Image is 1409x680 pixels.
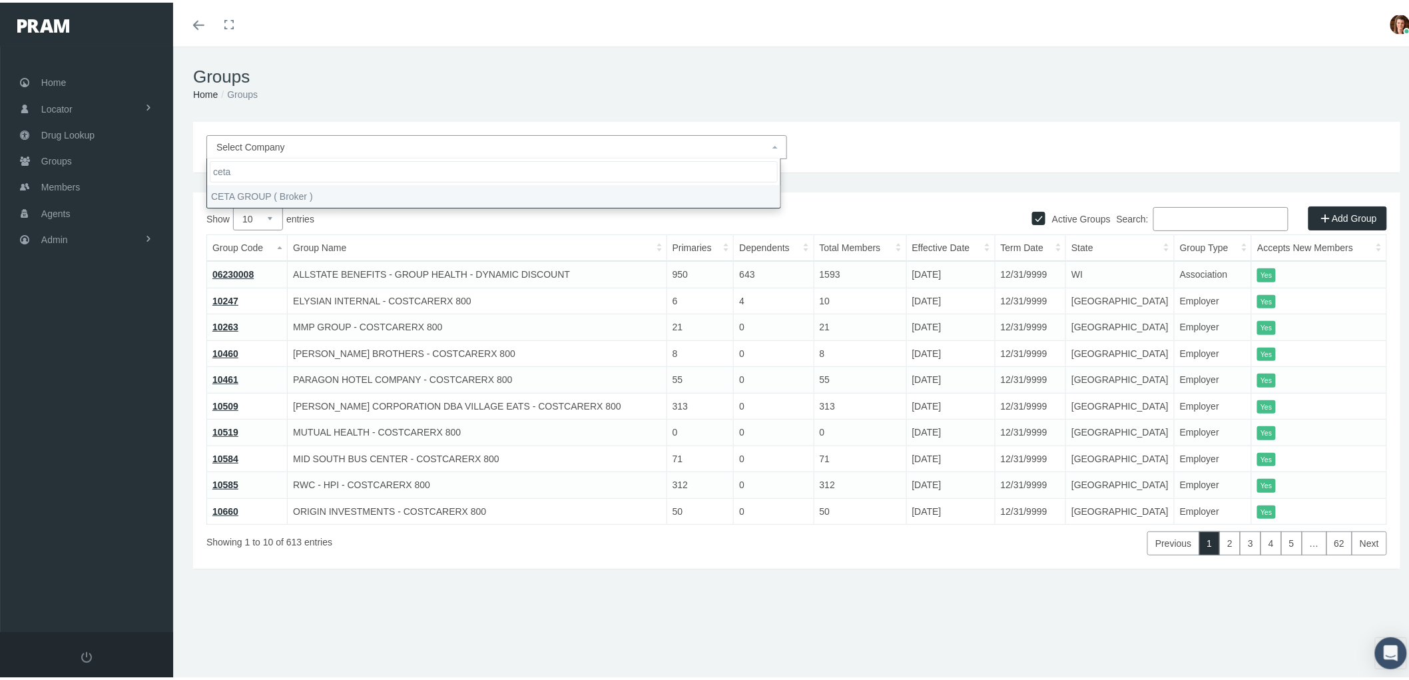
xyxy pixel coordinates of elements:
itemstyle: Yes [1257,292,1275,306]
a: 10584 [212,451,238,462]
th: Group Name: activate to sort column ascending [288,232,667,259]
a: 10460 [212,346,238,356]
td: 12/31/9999 [995,285,1066,312]
td: 0 [734,470,814,496]
td: 313 [667,390,734,417]
th: Accepts New Members: activate to sort column ascending [1252,232,1387,259]
td: 1593 [814,258,906,285]
th: State: activate to sort column ascending [1066,232,1175,259]
td: [GEOGRAPHIC_DATA] [1066,312,1175,338]
td: [GEOGRAPHIC_DATA] [1066,285,1175,312]
td: Association [1175,258,1252,285]
a: 10509 [212,398,238,409]
li: Groups [218,85,258,99]
a: 10660 [212,504,238,514]
label: Active Groups [1045,209,1111,224]
td: 12/31/9999 [995,258,1066,285]
td: [DATE] [906,285,995,312]
a: Previous [1147,529,1199,553]
td: 4 [734,285,814,312]
td: Employer [1175,417,1252,444]
th: Effective Date: activate to sort column ascending [906,232,995,259]
itemstyle: Yes [1257,398,1275,412]
a: 10519 [212,424,238,435]
td: 0 [734,417,814,444]
a: 1 [1199,529,1221,553]
td: [GEOGRAPHIC_DATA] [1066,443,1175,470]
td: 12/31/9999 [995,496,1066,522]
td: 10 [814,285,906,312]
td: 0 [734,364,814,391]
td: 6 [667,285,734,312]
td: Employer [1175,364,1252,391]
td: 12/31/9999 [995,443,1066,470]
a: Home [193,87,218,97]
a: 10461 [212,372,238,382]
span: Members [41,172,80,197]
td: Employer [1175,285,1252,312]
td: [DATE] [906,443,995,470]
td: ORIGIN INVESTMENTS - COSTCARERX 800 [288,496,667,522]
th: Term Date: activate to sort column ascending [995,232,1066,259]
td: [DATE] [906,417,995,444]
itemstyle: Yes [1257,318,1275,332]
td: 312 [814,470,906,496]
img: PRAM_20_x_78.png [17,17,69,30]
td: [DATE] [906,496,995,522]
td: ELYSIAN INTERNAL - COSTCARERX 800 [288,285,667,312]
td: RWC - HPI - COSTCARERX 800 [288,470,667,496]
td: [PERSON_NAME] CORPORATION DBA VILLAGE EATS - COSTCARERX 800 [288,390,667,417]
li: CETA GROUP ( Broker ) [207,182,780,205]
h1: Groups [193,64,1400,85]
td: WI [1066,258,1175,285]
a: 2 [1219,529,1241,553]
itemstyle: Yes [1257,266,1275,280]
td: 55 [814,364,906,391]
label: Search: [1117,204,1288,228]
td: 12/31/9999 [995,417,1066,444]
td: 50 [667,496,734,522]
td: Employer [1175,470,1252,496]
td: 71 [814,443,906,470]
td: Employer [1175,312,1252,338]
itemstyle: Yes [1257,476,1275,490]
a: 10247 [212,293,238,304]
td: 0 [734,443,814,470]
td: 8 [814,338,906,364]
th: Primaries: activate to sort column ascending [667,232,734,259]
td: 12/31/9999 [995,338,1066,364]
td: 0 [814,417,906,444]
td: [DATE] [906,364,995,391]
td: [GEOGRAPHIC_DATA] [1066,338,1175,364]
span: Home [41,67,66,93]
td: MMP GROUP - COSTCARERX 800 [288,312,667,338]
th: Total Members: activate to sort column ascending [814,232,906,259]
td: [DATE] [906,312,995,338]
span: Locator [41,94,73,119]
td: PARAGON HOTEL COMPANY - COSTCARERX 800 [288,364,667,391]
itemstyle: Yes [1257,424,1275,438]
td: Employer [1175,443,1252,470]
td: 0 [734,338,814,364]
td: 950 [667,258,734,285]
th: Dependents: activate to sort column ascending [734,232,814,259]
td: [DATE] [906,390,995,417]
td: [DATE] [906,338,995,364]
label: Show entries [206,204,797,228]
td: Employer [1175,390,1252,417]
td: 643 [734,258,814,285]
td: [GEOGRAPHIC_DATA] [1066,417,1175,444]
td: 71 [667,443,734,470]
td: [GEOGRAPHIC_DATA] [1066,470,1175,496]
a: 4 [1261,529,1282,553]
td: 12/31/9999 [995,312,1066,338]
itemstyle: Yes [1257,503,1275,517]
td: 0 [734,496,814,522]
itemstyle: Yes [1257,345,1275,359]
td: [DATE] [906,258,995,285]
td: Employer [1175,338,1252,364]
a: 10263 [212,319,238,330]
td: 0 [734,312,814,338]
td: [GEOGRAPHIC_DATA] [1066,496,1175,522]
td: 12/31/9999 [995,390,1066,417]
